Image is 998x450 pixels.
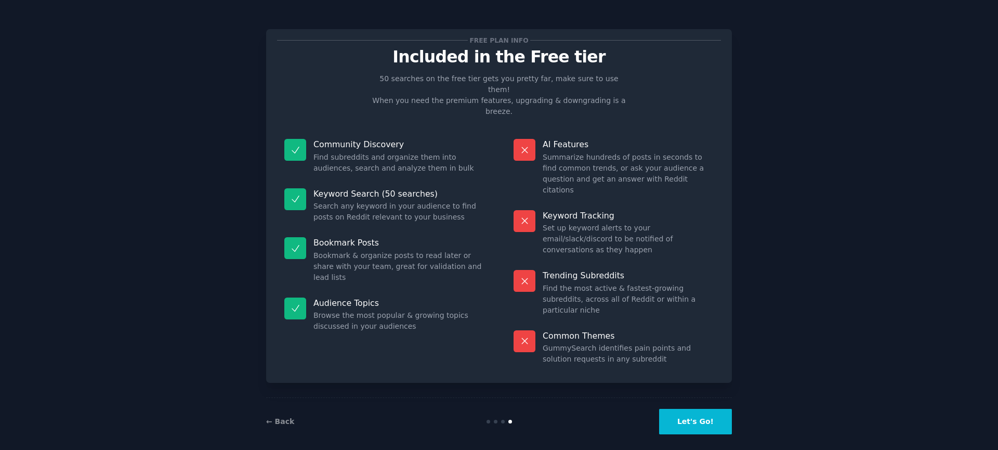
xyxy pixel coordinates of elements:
[543,223,714,255] dd: Set up keyword alerts to your email/slack/discord to be notified of conversations as they happen
[313,310,484,332] dd: Browse the most popular & growing topics discussed in your audiences
[313,201,484,223] dd: Search any keyword in your audience to find posts on Reddit relevant to your business
[266,417,294,426] a: ← Back
[543,139,714,150] p: AI Features
[543,283,714,316] dd: Find the most active & fastest-growing subreddits, across all of Reddit or within a particular niche
[543,343,714,365] dd: GummySearch identifies pain points and solution requests in any subreddit
[313,188,484,199] p: Keyword Search (50 searches)
[659,409,732,434] button: Let's Go!
[543,210,714,221] p: Keyword Tracking
[313,139,484,150] p: Community Discovery
[543,152,714,196] dd: Summarize hundreds of posts in seconds to find common trends, or ask your audience a question and...
[543,270,714,281] p: Trending Subreddits
[313,152,484,174] dd: Find subreddits and organize them into audiences, search and analyze them in bulk
[277,48,721,66] p: Included in the Free tier
[313,237,484,248] p: Bookmark Posts
[368,73,630,117] p: 50 searches on the free tier gets you pretty far, make sure to use them! When you need the premiu...
[313,250,484,283] dd: Bookmark & organize posts to read later or share with your team, great for validation and lead lists
[468,35,530,46] span: Free plan info
[313,298,484,308] p: Audience Topics
[543,330,714,341] p: Common Themes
